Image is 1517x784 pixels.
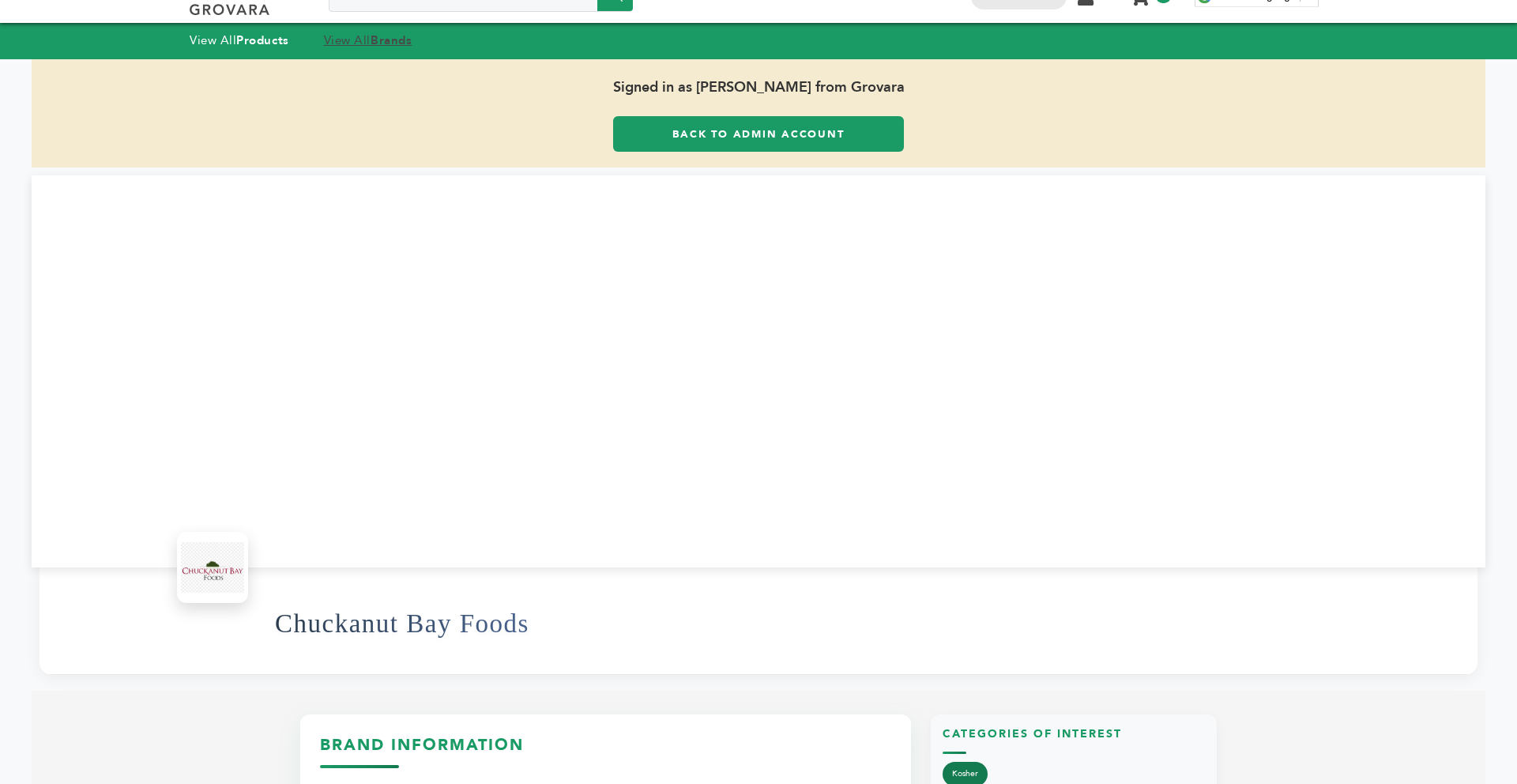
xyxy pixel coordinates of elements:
[613,116,904,152] a: Back to Admin Account
[320,734,891,768] h3: Brand Information
[32,59,1485,116] span: Signed in as [PERSON_NAME] from Grovara
[236,32,288,48] strong: Products
[275,585,529,662] h1: Chuckanut Bay Foods
[371,32,412,48] strong: Brands
[324,32,412,48] a: View AllBrands
[181,536,244,599] img: Chuckanut Bay Foods Logo
[943,726,1205,754] h3: Categories of Interest
[190,32,289,48] a: View AllProducts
